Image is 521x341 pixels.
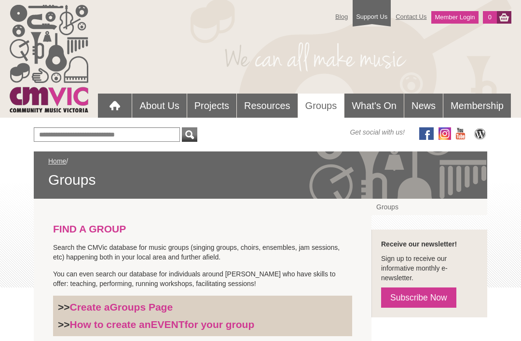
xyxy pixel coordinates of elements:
a: About Us [132,94,186,118]
strong: FIND A GROUP [53,223,126,234]
a: Home [48,157,66,165]
h3: >> [58,318,347,331]
a: Blog [330,8,353,25]
p: Sign up to receive our informative monthly e-newsletter. [381,254,478,283]
a: Member Login [431,11,478,24]
strong: EVENT [151,319,185,330]
img: cmvic_logo.png [10,5,88,112]
a: How to create anEVENTfor your group [70,319,255,330]
a: Resources [237,94,298,118]
a: Membership [443,94,511,118]
a: Subscribe Now [381,287,456,308]
strong: Groups Page [110,301,173,313]
img: CMVic Blog [473,127,487,140]
p: You can even search our database for individuals around [PERSON_NAME] who have skills to offer: t... [53,269,352,288]
a: Groups [371,199,487,215]
p: Search the CMVic database for music groups (singing groups, choirs, ensembles, jam sessions, etc)... [53,243,352,262]
h3: >> [58,301,347,314]
a: 0 [483,11,497,24]
a: News [404,94,443,118]
span: Groups [48,171,473,189]
a: Groups [298,94,344,118]
a: Projects [187,94,236,118]
div: / [48,156,473,189]
img: icon-instagram.png [439,127,451,140]
a: Create aGroups Page [70,301,173,313]
span: Get social with us! [350,127,405,137]
a: What's On [344,94,404,118]
strong: Receive our newsletter! [381,240,457,248]
a: Contact Us [391,8,431,25]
